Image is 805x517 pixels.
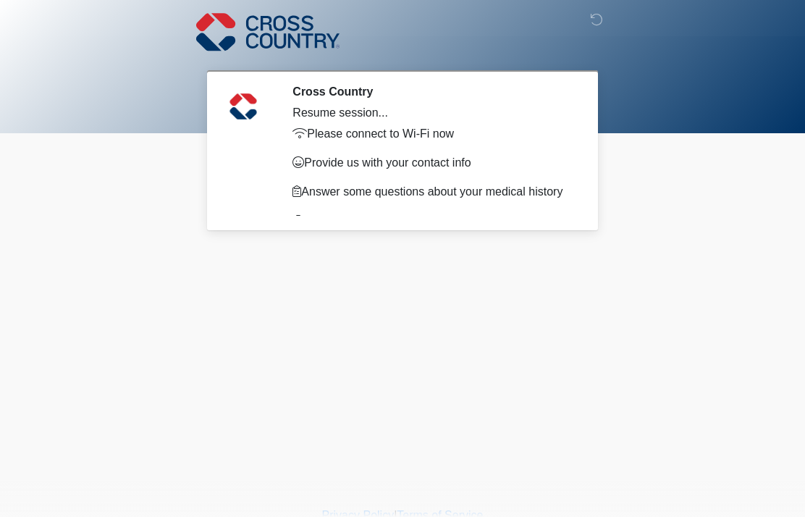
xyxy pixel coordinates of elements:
h2: Cross Country [292,85,573,98]
p: Please connect to Wi-Fi now [292,125,573,143]
img: Agent Avatar [222,85,265,128]
p: Answer some questions about your medical history [292,183,573,201]
img: Cross Country Logo [196,11,340,53]
div: Resume session... [292,104,573,122]
p: Provide us with your contact info [292,154,573,172]
p: Complete a video call with one of our providers [292,212,573,230]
